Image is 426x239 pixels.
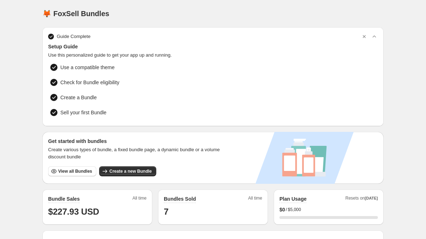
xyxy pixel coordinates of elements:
span: $ 0 [279,206,285,213]
span: Guide Complete [57,33,91,40]
h1: 7 [164,206,262,218]
h2: Plan Usage [279,195,306,202]
span: Use this personalized guide to get your app up and running. [48,52,378,59]
h1: 🦊 FoxSell Bundles [42,9,109,18]
span: Sell your first Bundle [60,109,106,116]
span: Check for Bundle eligibility [60,79,119,86]
span: View all Bundles [58,168,92,174]
span: $5,000 [288,207,301,212]
span: Create a Bundle [60,94,97,101]
span: All time [248,195,262,203]
span: Setup Guide [48,43,378,50]
h3: Get started with bundles [48,138,227,145]
span: Create various types of bundle, a fixed bundle page, a dynamic bundle or a volume discount bundle [48,146,227,161]
span: All time [133,195,147,203]
div: / [279,206,378,213]
span: Resets on [346,195,378,203]
button: Create a new Bundle [99,166,156,176]
span: [DATE] [365,196,378,200]
h2: Bundles Sold [164,195,196,202]
button: View all Bundles [48,166,96,176]
h1: $227.93 USD [48,206,147,218]
h2: Bundle Sales [48,195,80,202]
span: Create a new Bundle [109,168,152,174]
span: Use a compatible theme [60,64,115,71]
